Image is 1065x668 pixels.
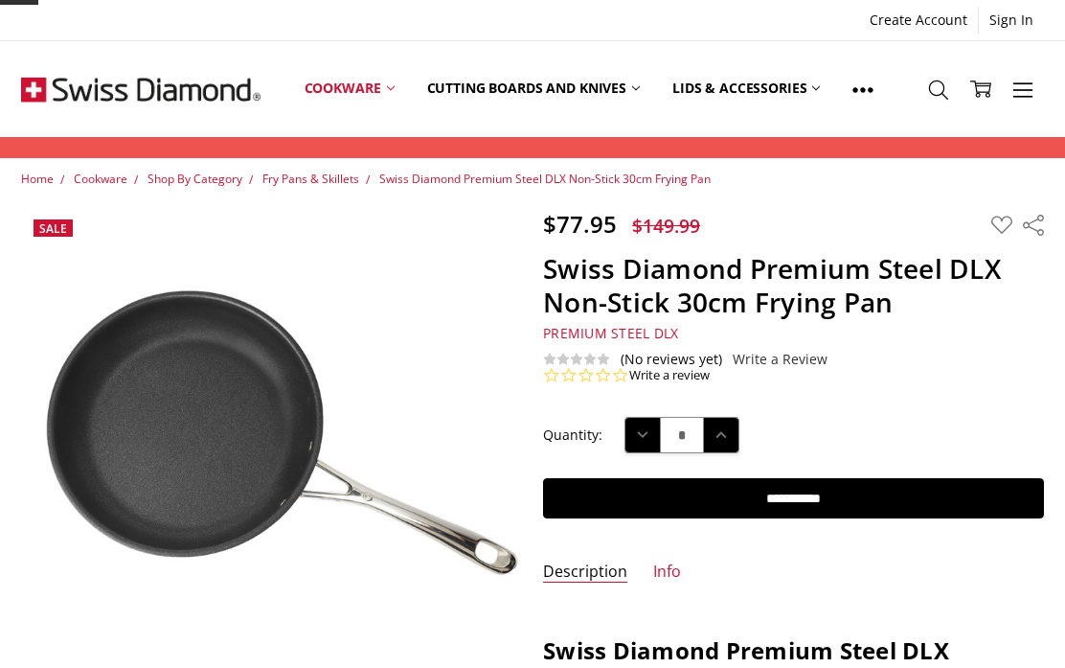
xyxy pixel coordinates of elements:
span: Premium Steel DLX [543,324,678,342]
a: Description [543,562,627,584]
a: Cookware [288,46,411,131]
span: $77.95 [543,208,617,240]
a: Write a review [629,367,710,384]
a: Info [653,562,681,584]
span: (No reviews yet) [621,352,722,367]
a: Sign In [979,7,1044,34]
a: Shop By Category [147,171,242,187]
h1: Swiss Diamond Premium Steel DLX Non-Stick 30cm Frying Pan [543,252,1043,319]
a: Write a Review [733,352,827,367]
span: $149.99 [632,213,700,239]
a: Lids & Accessories [656,46,836,131]
a: Home [21,171,54,187]
a: Fry Pans & Skillets [262,171,359,187]
label: Quantity: [543,425,602,446]
span: Sale [39,220,67,237]
a: Cookware [74,171,127,187]
a: Cutting boards and knives [411,46,657,131]
a: Show All [836,46,890,132]
img: Free Shipping On Every Order [21,41,261,137]
a: Create Account [859,7,978,34]
a: Swiss Diamond Premium Steel DLX Non-Stick 30cm Frying Pan [379,171,711,187]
